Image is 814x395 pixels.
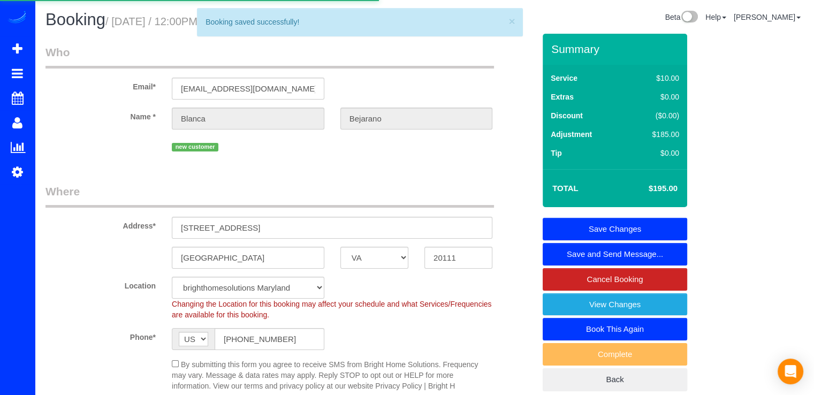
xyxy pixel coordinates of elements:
[551,129,592,140] label: Adjustment
[45,44,494,69] legend: Who
[543,293,687,316] a: View Changes
[45,10,105,29] span: Booking
[37,108,164,122] label: Name *
[543,368,687,391] a: Back
[215,328,324,350] input: Phone*
[551,92,574,102] label: Extras
[543,243,687,265] a: Save and Send Message...
[543,318,687,340] a: Book This Again
[37,78,164,92] label: Email*
[629,148,679,158] div: $0.00
[172,78,324,100] input: Email*
[551,73,577,83] label: Service
[543,218,687,240] a: Save Changes
[629,92,679,102] div: $0.00
[172,300,491,319] span: Changing the Location for this booking may affect your schedule and what Services/Frequencies are...
[340,108,493,130] input: Last Name*
[617,184,678,193] h4: $195.00
[37,277,164,291] label: Location
[37,217,164,231] label: Address*
[172,360,478,390] span: By submitting this form you agree to receive SMS from Bright Home Solutions. Frequency may vary. ...
[172,247,324,269] input: City*
[105,16,395,27] small: / [DATE] / 12:00PM - 2:00PM / [PERSON_NAME]
[629,129,679,140] div: $185.00
[45,184,494,208] legend: Where
[665,13,698,21] a: Beta
[552,184,579,193] strong: Total
[206,17,514,27] div: Booking saved successfully!
[705,13,726,21] a: Help
[551,110,583,121] label: Discount
[543,268,687,291] a: Cancel Booking
[37,328,164,343] label: Phone*
[551,148,562,158] label: Tip
[734,13,801,21] a: [PERSON_NAME]
[629,73,679,83] div: $10.00
[551,43,682,55] h3: Summary
[680,11,698,25] img: New interface
[778,359,803,384] div: Open Intercom Messenger
[424,247,492,269] input: Zip Code*
[172,143,218,151] span: new customer
[172,108,324,130] input: First Name*
[508,16,515,27] button: ×
[6,11,28,26] img: Automaid Logo
[629,110,679,121] div: ($0.00)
